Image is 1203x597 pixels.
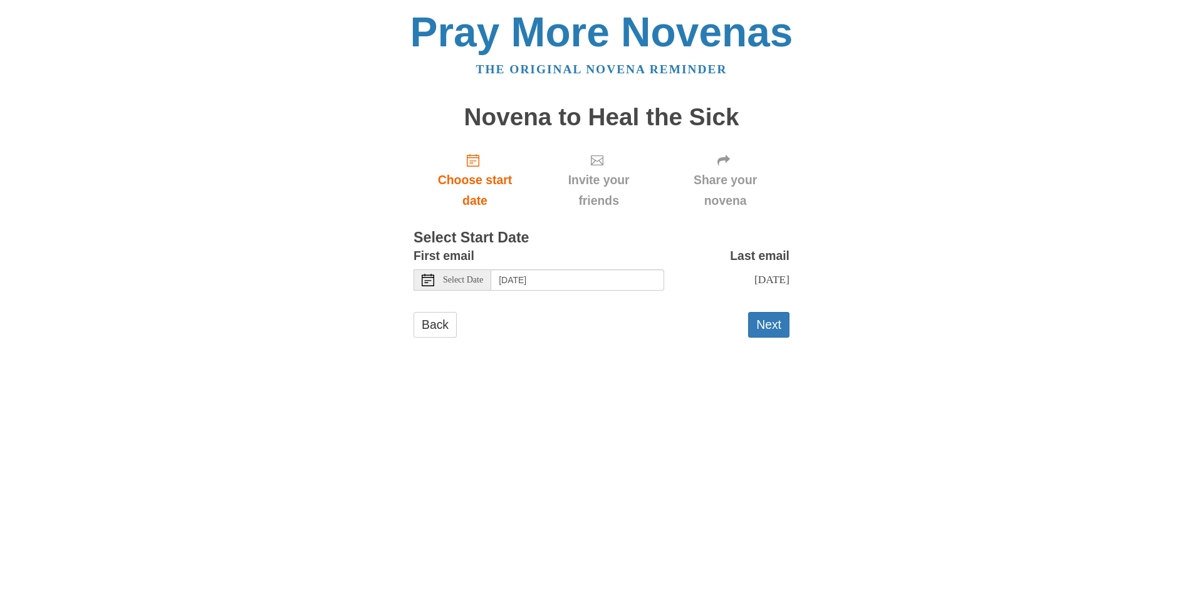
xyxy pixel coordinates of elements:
[414,230,789,246] h3: Select Start Date
[410,9,793,55] a: Pray More Novenas
[549,170,648,211] span: Invite your friends
[426,170,524,211] span: Choose start date
[754,273,789,286] span: [DATE]
[674,170,777,211] span: Share your novena
[414,246,474,266] label: First email
[414,143,536,217] a: Choose start date
[730,246,789,266] label: Last email
[443,276,483,284] span: Select Date
[414,312,457,338] a: Back
[661,143,789,217] div: Click "Next" to confirm your start date first.
[748,312,789,338] button: Next
[476,63,727,76] a: The original novena reminder
[414,104,789,131] h1: Novena to Heal the Sick
[536,143,661,217] div: Click "Next" to confirm your start date first.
